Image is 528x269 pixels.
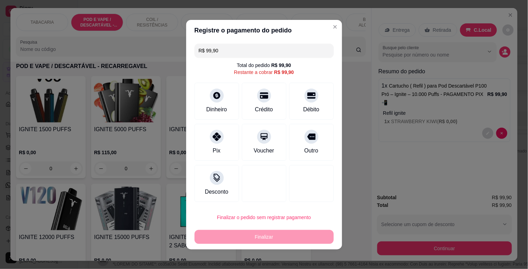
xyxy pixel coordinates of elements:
[195,210,334,224] button: Finalizar o pedido sem registrar pagamento
[254,147,274,155] div: Voucher
[303,105,319,114] div: Débito
[205,188,229,196] div: Desconto
[255,105,273,114] div: Crédito
[271,62,291,69] div: R$ 99,90
[274,69,294,76] div: R$ 99,90
[199,44,330,58] input: Ex.: hambúrguer de cordeiro
[237,62,291,69] div: Total do pedido
[206,105,227,114] div: Dinheiro
[234,69,294,76] div: Restante a cobrar
[330,21,341,32] button: Close
[304,147,318,155] div: Outro
[186,20,342,41] header: Registre o pagamento do pedido
[213,147,220,155] div: Pix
